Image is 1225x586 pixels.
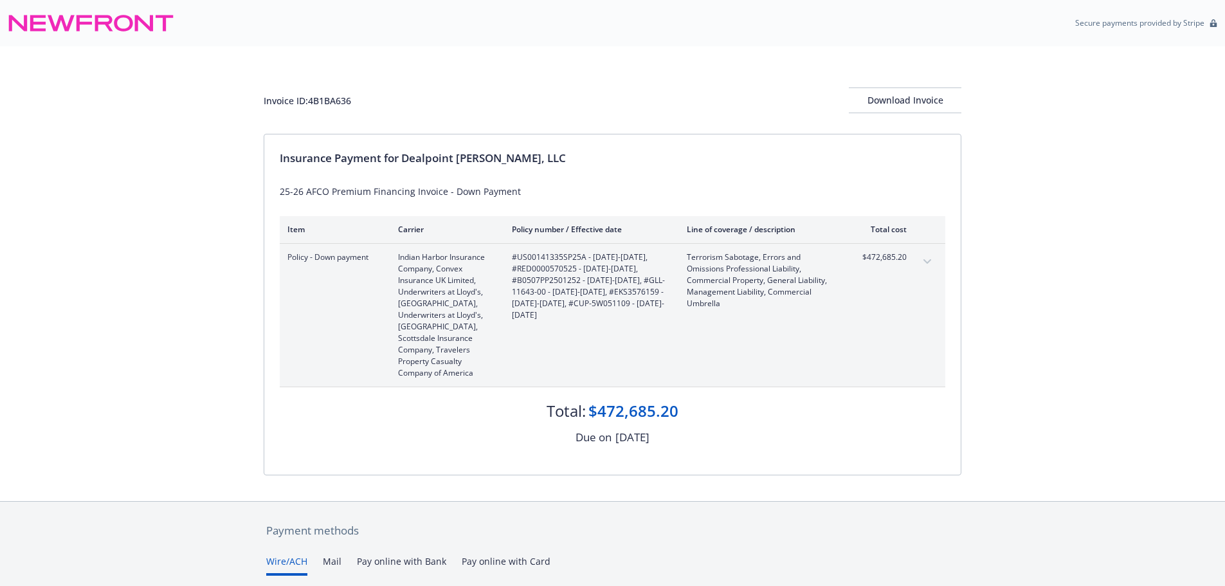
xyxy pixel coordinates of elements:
button: Mail [323,554,341,576]
div: Total cost [858,224,907,235]
p: Secure payments provided by Stripe [1075,17,1204,28]
span: Indian Harbor Insurance Company, Convex Insurance UK Limited, Underwriters at Lloyd's, [GEOGRAPHI... [398,252,491,379]
div: Policy - Down paymentIndian Harbor Insurance Company, Convex Insurance UK Limited, Underwriters a... [280,244,945,387]
div: Payment methods [266,522,959,539]
div: [DATE] [615,429,649,446]
button: Wire/ACH [266,554,307,576]
div: Invoice ID: 4B1BA636 [264,94,351,107]
span: #US00141335SP25A - [DATE]-[DATE], #RED0000570525 - [DATE]-[DATE], #B0507PP2501252 - [DATE]-[DATE]... [512,252,666,321]
div: Download Invoice [849,88,961,113]
div: Insurance Payment for Dealpoint [PERSON_NAME], LLC [280,150,945,167]
div: Total: [547,400,586,422]
div: $472,685.20 [588,400,678,422]
span: Terrorism Sabotage, Errors and Omissions Professional Liability, Commercial Property, General Lia... [687,252,838,309]
div: Line of coverage / description [687,224,838,235]
div: Carrier [398,224,491,235]
button: Pay online with Card [462,554,550,576]
span: $472,685.20 [858,252,907,263]
button: Download Invoice [849,87,961,113]
div: 25-26 AFCO Premium Financing Invoice - Down Payment [280,185,945,198]
button: Pay online with Bank [357,554,446,576]
span: Policy - Down payment [287,252,377,263]
div: Policy number / Effective date [512,224,666,235]
div: Item [287,224,377,235]
button: expand content [917,252,938,272]
div: Due on [576,429,612,446]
